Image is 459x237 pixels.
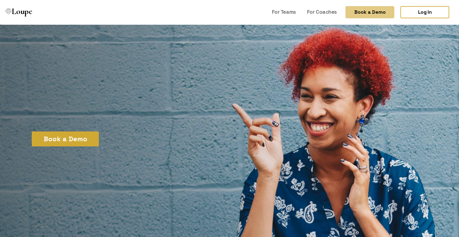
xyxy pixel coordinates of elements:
a: For Coaches [305,6,339,18]
img: Loupe Logo [5,9,12,15]
a: Log In [400,6,449,18]
button: Book a Demo [32,131,99,146]
a: For Teams [269,6,298,18]
a: Loupe [4,6,34,19]
button: Book a Demo [345,6,394,18]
